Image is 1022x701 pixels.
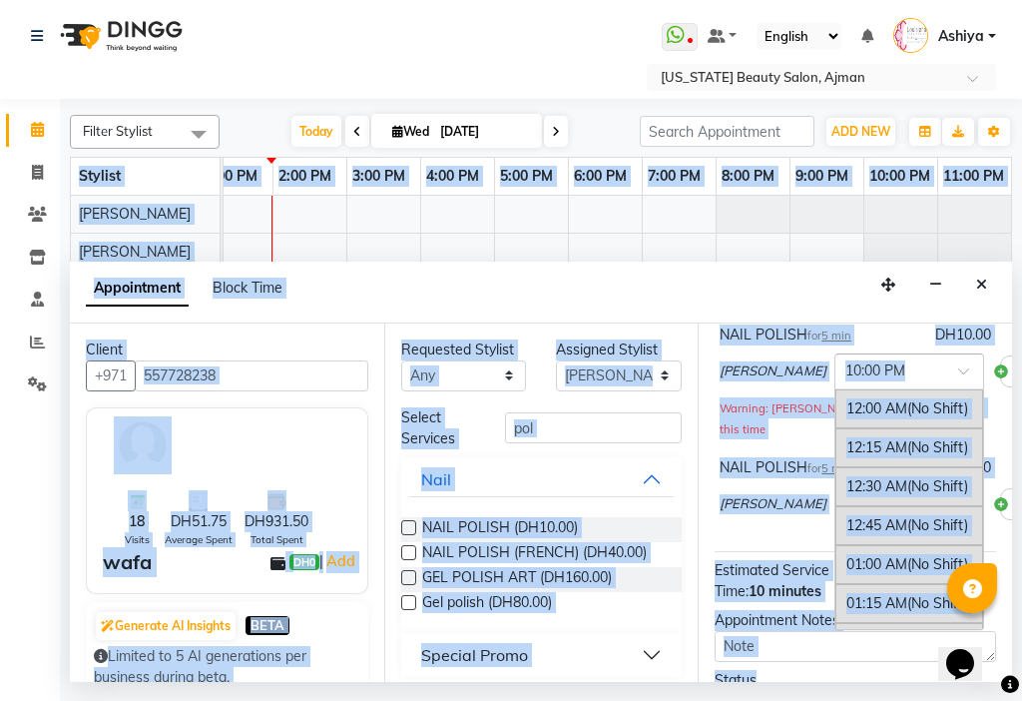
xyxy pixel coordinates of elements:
span: Gel polish (DH80.00) [422,592,552,617]
span: BETA [246,616,289,635]
div: 12:00 AM [835,389,983,428]
span: Total Spent [251,532,303,547]
div: Assigned Stylist [556,340,682,360]
small: Warning: [PERSON_NAME] is not available during this time [720,401,985,436]
img: avatar [114,416,172,474]
span: | [319,549,358,573]
button: Special Promo [409,637,675,673]
button: +971 [86,360,136,391]
span: DH0 [289,554,319,570]
a: Add [323,549,358,573]
div: NAIL POLISH [720,325,851,346]
a: 1:00 PM [200,162,262,191]
div: 12:45 AM [835,506,983,545]
div: 12:30 AM [835,467,983,506]
img: Ashiya [893,18,928,53]
span: [PERSON_NAME] [720,361,826,381]
span: 5 min [821,329,851,343]
div: Appointment Notes [715,610,996,631]
span: (No Shift) [907,594,968,612]
a: 4:00 PM [421,162,484,191]
div: Limited to 5 AI generations per business during beta. [94,646,360,688]
a: 8:00 PM [717,162,779,191]
span: NAIL POLISH (FRENCH) (DH40.00) [422,542,647,567]
span: ADD NEW [831,124,890,139]
button: Generate AI Insights [96,612,236,640]
div: 01:30 AM [835,623,983,662]
div: DH10.00 [935,325,991,346]
button: Close [967,270,996,301]
span: [PERSON_NAME] [79,243,191,261]
input: Search Appointment [640,116,814,147]
input: Search by service name [505,412,683,443]
div: 12:15 AM [835,428,983,467]
span: Visits [125,532,150,547]
span: (No Shift) [907,477,968,495]
ng-dropdown-panel: Options list [834,388,984,630]
a: 6:00 PM [569,162,632,191]
span: Average Spent [165,532,233,547]
iframe: chat widget [938,621,1002,681]
div: 01:00 AM [835,545,983,584]
span: 5 min [821,461,851,475]
span: Filter Stylist [83,123,153,139]
div: wafa [103,547,152,577]
div: Select Services [386,407,490,449]
div: Nail [421,467,451,491]
span: Wed [387,124,434,139]
a: 3:00 PM [347,162,410,191]
span: 18 [129,511,145,532]
div: NAIL POLISH [720,457,851,478]
span: (No Shift) [907,516,968,534]
small: for [807,329,851,343]
span: (No Shift) [907,555,968,573]
span: DH51.75 [171,511,227,532]
div: 01:15 AM [835,584,983,623]
span: Appointment [86,271,189,307]
div: Client [86,340,368,360]
span: GEL POLISH ART (DH160.00) [422,567,612,592]
input: Search by Name/Mobile/Email/Code [135,360,368,391]
span: (No Shift) [907,399,968,417]
div: Requested Stylist [401,340,527,360]
span: Today [291,116,341,147]
span: Block Time [213,279,282,297]
a: 11:00 PM [938,162,1009,191]
span: [PERSON_NAME] [79,205,191,223]
span: Estimated Service Time: [715,561,829,600]
button: Nail [409,461,675,497]
span: DH931.50 [245,511,308,532]
div: Special Promo [421,643,528,667]
img: logo [51,8,188,64]
div: Status [715,670,840,691]
small: for [807,461,851,475]
a: 10:00 PM [864,162,935,191]
a: 5:00 PM [495,162,558,191]
span: [PERSON_NAME] [720,494,826,514]
button: ADD NEW [826,118,895,146]
span: NAIL POLISH (DH10.00) [422,517,578,542]
span: Ashiya [938,26,984,47]
span: 10 minutes [749,582,821,600]
input: 2025-09-03 [434,117,534,147]
a: 7:00 PM [643,162,706,191]
span: (No Shift) [907,438,968,456]
a: 2:00 PM [273,162,336,191]
span: Stylist [79,167,121,185]
a: 9:00 PM [790,162,853,191]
